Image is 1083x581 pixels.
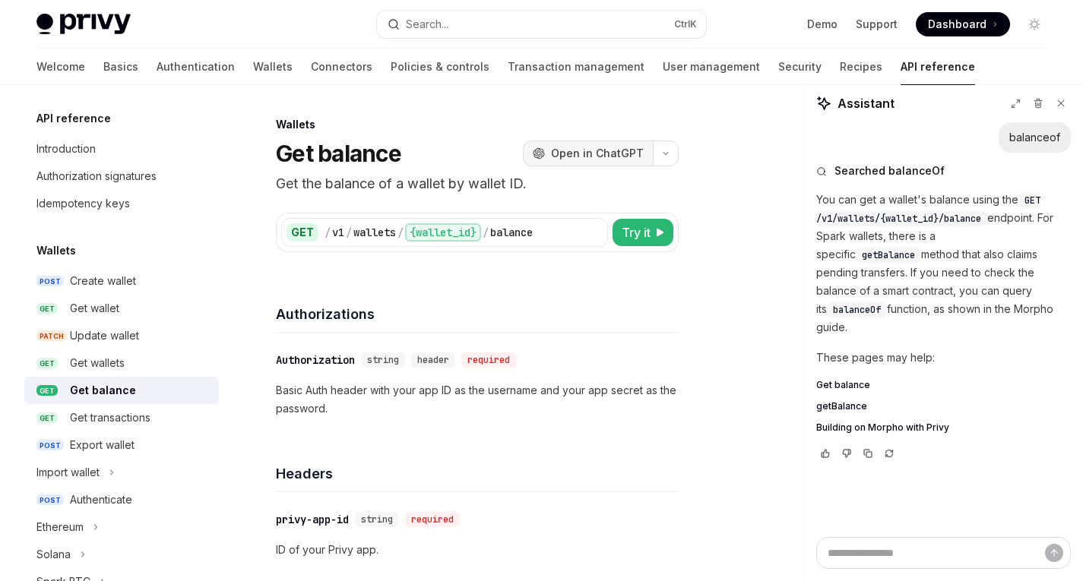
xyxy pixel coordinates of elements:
[461,352,516,368] div: required
[807,17,838,32] a: Demo
[816,422,1071,434] a: Building on Morpho with Privy
[36,518,84,536] div: Ethereum
[1045,544,1063,562] button: Send message
[816,349,1071,367] p: These pages may help:
[483,225,489,240] div: /
[36,49,85,85] a: Welcome
[36,276,64,287] span: POST
[405,512,460,527] div: required
[332,225,344,240] div: v1
[816,400,867,412] span: getBalance
[276,463,679,484] h4: Headers
[523,141,653,166] button: Open in ChatGPT
[36,330,67,342] span: PATCH
[24,190,219,217] a: Idempotency keys
[353,225,396,240] div: wallets
[70,409,150,427] div: Get transactions
[24,135,219,163] a: Introduction
[276,352,355,368] div: Authorization
[24,267,219,295] a: POSTCreate wallet
[816,400,1071,412] a: getBalance
[833,304,881,316] span: balanceOf
[377,11,705,38] button: Search...CtrlK
[346,225,352,240] div: /
[397,225,404,240] div: /
[36,303,58,314] span: GET
[276,140,401,167] h1: Get balance
[70,381,136,399] div: Get balance
[36,140,96,158] div: Introduction
[325,225,331,240] div: /
[622,223,651,242] span: Try it
[70,436,135,454] div: Export wallet
[816,163,1071,178] button: Searched balanceOf
[36,358,58,369] span: GET
[70,354,125,372] div: Get wallets
[276,512,349,527] div: privy-app-id
[405,223,481,242] div: {wallet_id}
[391,49,489,85] a: Policies & controls
[862,249,915,261] span: getBalance
[36,167,157,185] div: Authorization signatures
[928,17,986,32] span: Dashboard
[367,354,399,366] span: string
[508,49,644,85] a: Transaction management
[36,545,71,564] div: Solana
[70,491,132,509] div: Authenticate
[276,173,679,194] p: Get the balance of a wallet by wallet ID.
[834,163,945,178] span: Searched balanceOf
[916,12,1010,36] a: Dashboard
[36,463,100,482] div: Import wallet
[24,322,219,349] a: PATCHUpdate wallet
[1009,130,1060,145] div: balanceof
[36,385,58,396] span: GET
[406,15,448,33] div: Search...
[674,18,697,30] span: Ctrl K
[287,223,318,242] div: GET
[253,49,293,85] a: Wallets
[70,299,119,317] div: Get wallet
[24,163,219,190] a: Authorization signatures
[36,109,111,128] h5: API reference
[816,379,870,391] span: Get balance
[311,49,372,85] a: Connectors
[816,422,949,434] span: Building on Morpho with Privy
[70,327,139,345] div: Update wallet
[24,431,219,459] a: POSTExport wallet
[36,494,64,506] span: POST
[36,440,64,451] span: POST
[36,412,58,424] span: GET
[417,354,449,366] span: header
[551,146,644,161] span: Open in ChatGPT
[36,242,76,260] h5: Wallets
[1022,12,1047,36] button: Toggle dark mode
[24,486,219,513] a: POSTAuthenticate
[70,272,136,290] div: Create wallet
[613,219,673,246] button: Try it
[24,295,219,322] a: GETGet wallet
[157,49,235,85] a: Authentication
[24,377,219,404] a: GETGet balance
[778,49,822,85] a: Security
[24,349,219,377] a: GETGet wallets
[361,513,393,526] span: string
[816,191,1071,336] p: You can get a wallet's balance using the endpoint. For Spark wallets, there is a specific method ...
[103,49,138,85] a: Basics
[663,49,760,85] a: User management
[490,225,533,240] div: balance
[901,49,975,85] a: API reference
[276,381,679,418] p: Basic Auth header with your app ID as the username and your app secret as the password.
[36,14,131,35] img: light logo
[36,194,130,213] div: Idempotency keys
[856,17,898,32] a: Support
[276,304,679,324] h4: Authorizations
[840,49,882,85] a: Recipes
[276,117,679,132] div: Wallets
[838,94,895,112] span: Assistant
[24,404,219,431] a: GETGet transactions
[816,379,1071,391] a: Get balance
